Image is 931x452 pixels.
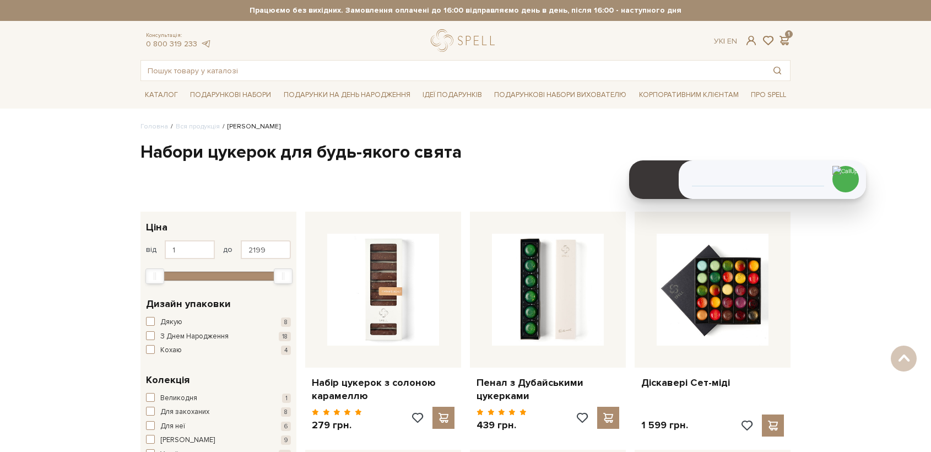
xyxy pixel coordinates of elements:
[723,36,725,46] span: |
[165,240,215,259] input: Ціна
[477,376,619,402] a: Пенал з Дубайськими цукерками
[146,331,291,342] button: З Днем Народження 18
[279,332,291,341] span: 18
[160,407,209,418] span: Для закоханих
[746,87,791,104] a: Про Spell
[146,421,291,432] button: Для неї 6
[765,61,790,80] button: Пошук товару у каталозі
[312,419,362,432] p: 279 грн.
[200,39,211,49] a: telegram
[146,317,291,328] button: Дякую 8
[281,346,291,355] span: 4
[145,268,164,284] div: Min
[282,394,291,403] span: 1
[490,85,631,104] a: Подарункові набори вихователю
[146,435,291,446] button: [PERSON_NAME] 9
[635,85,743,104] a: Корпоративним клієнтам
[279,87,415,104] a: Подарунки на День народження
[641,376,784,389] a: Діскавері Сет-міді
[241,240,291,259] input: Ціна
[160,435,215,446] span: [PERSON_NAME]
[223,245,232,255] span: до
[146,245,156,255] span: від
[146,32,211,39] span: Консультація:
[312,376,454,402] a: Набір цукерок з солоною карамеллю
[220,122,280,132] li: [PERSON_NAME]
[140,87,182,104] a: Каталог
[160,421,185,432] span: Для неї
[146,297,231,311] span: Дизайн упаковки
[160,331,229,342] span: З Днем Народження
[140,6,791,15] strong: Працюємо без вихідних. Замовлення оплачені до 16:00 відправляємо день в день, після 16:00 - насту...
[146,373,190,388] span: Колекція
[281,318,291,327] span: 8
[146,39,197,49] a: 0 800 319 233
[140,122,168,131] a: Головна
[160,317,182,328] span: Дякую
[431,29,500,52] a: logo
[141,61,765,80] input: Пошук товару у каталозі
[146,220,167,235] span: Ціна
[146,407,291,418] button: Для закоханих 8
[146,393,291,404] button: Великодня 1
[281,435,291,445] span: 9
[641,419,688,432] p: 1 599 грн.
[176,122,220,131] a: Вся продукція
[477,419,527,432] p: 439 грн.
[418,87,486,104] a: Ідеї подарунків
[281,422,291,431] span: 6
[714,36,737,46] div: Ук
[160,345,182,356] span: Кохаю
[274,268,293,284] div: Max
[160,393,197,404] span: Великодня
[281,407,291,417] span: 8
[186,87,275,104] a: Подарункові набори
[140,141,791,164] h1: Набори цукерок для будь-якого свята
[146,345,291,356] button: Кохаю 4
[727,36,737,46] a: En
